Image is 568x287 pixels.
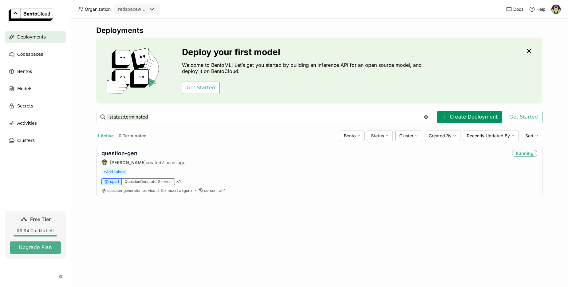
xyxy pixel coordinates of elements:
[463,131,519,141] div: Recently Updated By
[512,150,537,157] div: Running
[110,179,119,184] span: cpu.1
[513,6,523,12] span: Docs
[17,102,33,110] span: Secrets
[118,6,147,12] div: redspaceworks
[371,133,384,139] span: Status
[17,137,35,144] span: Clusters
[17,51,43,58] span: Codespaces
[182,62,425,74] p: Welcome to BentoML! Let’s get you started by building an Inference API for an open source model, ...
[101,168,127,175] span: +Add Labels
[429,133,452,139] span: Created By
[101,47,167,94] img: cover onboarding
[5,100,66,112] a: Secrets
[437,111,502,123] button: Create Deployment
[117,132,148,140] button: 0 Terminated
[161,160,185,165] span: 2 hours ago
[110,160,146,165] strong: [PERSON_NAME]
[17,85,32,92] span: Models
[102,160,107,165] img: Ranajit Sahoo
[204,188,226,193] span: us-central-1
[424,115,428,119] svg: Clear value
[5,31,66,43] a: Deployments
[506,6,523,12] a: Docs
[505,111,542,123] button: Get Started
[467,133,510,139] span: Recently Updated By
[182,47,425,57] h3: Deploy your first model
[367,131,393,141] div: Status
[10,241,61,254] button: Upgrade Plan
[5,83,66,95] a: Models
[107,112,424,122] input: Search
[101,159,185,165] div: created
[5,117,66,129] a: Activities
[5,134,66,147] a: Clusters
[96,26,542,35] div: Deployments
[107,188,192,193] a: question_generator_service:5rfbxmuzz2wxgonz
[551,5,561,14] img: Ranajit Sahoo
[122,178,175,185] div: QuestionGeneratorService
[521,131,542,141] div: Sort
[5,65,66,78] a: Bentos
[17,119,37,127] span: Activities
[107,188,192,193] span: question_generator_service 5rfbxmuzz2wxgonz
[5,48,66,60] a: Codespaces
[340,131,365,141] div: Bento
[10,228,61,233] div: $9.94 Credits Left
[17,33,46,41] span: Deployments
[17,68,32,75] span: Bentos
[96,132,115,140] button: 1 Active
[536,6,546,12] span: Help
[101,150,137,156] a: question-gen
[344,133,356,139] span: Bento
[395,131,422,141] div: Cluster
[156,188,157,193] span: :
[525,133,534,139] span: Sort
[85,6,111,12] span: Organization
[529,6,546,12] div: Help
[176,179,181,184] span: × 1
[399,133,413,139] span: Cluster
[182,82,220,94] button: Get Started
[30,216,51,222] span: Free Tier
[5,211,66,259] a: Free Tier$9.94 Credits LeftUpgrade Plan
[9,9,53,21] img: logo
[425,131,460,141] div: Created By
